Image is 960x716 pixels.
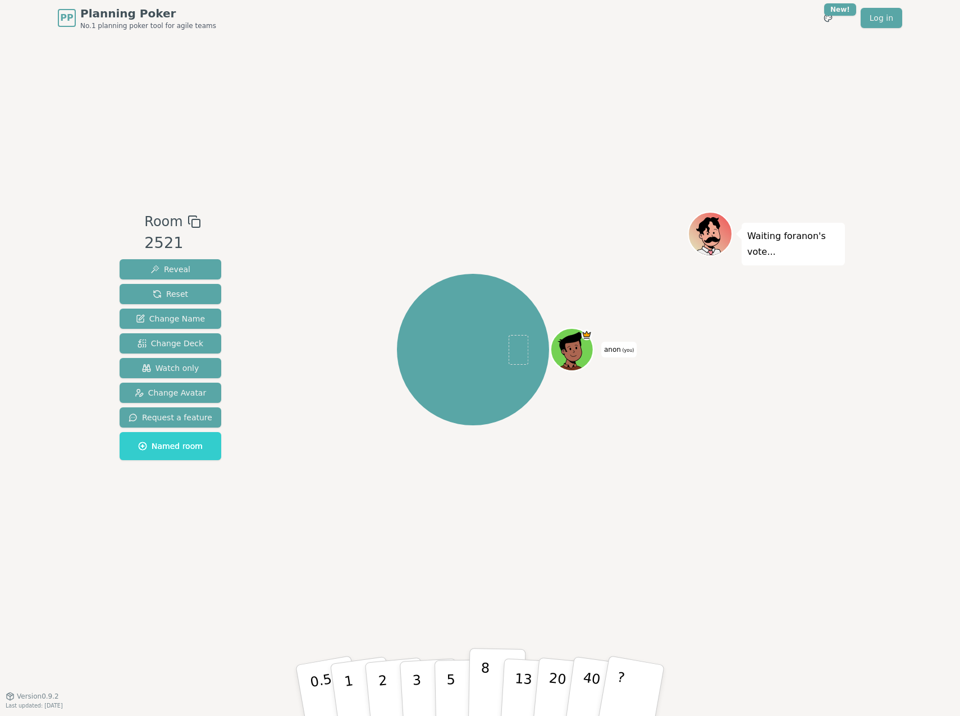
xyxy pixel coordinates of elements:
span: Change Avatar [135,387,207,398]
a: PPPlanning PokerNo.1 planning poker tool for agile teams [58,6,216,30]
span: Request a feature [129,412,212,423]
button: New! [818,8,838,28]
span: Change Name [136,313,205,324]
span: Reveal [150,264,190,275]
span: Change Deck [138,338,203,349]
button: Named room [120,432,221,460]
p: Waiting for anon 's vote... [747,228,839,260]
button: Change Name [120,309,221,329]
span: anon is the host [582,329,592,340]
button: Reset [120,284,221,304]
button: Request a feature [120,407,221,428]
span: Planning Poker [80,6,216,21]
span: Click to change your name [601,342,637,357]
button: Reveal [120,259,221,279]
span: (you) [621,348,634,353]
button: Watch only [120,358,221,378]
div: New! [824,3,856,16]
span: Version 0.9.2 [17,692,59,701]
span: Last updated: [DATE] [6,703,63,709]
button: Change Deck [120,333,221,354]
span: PP [60,11,73,25]
span: Watch only [142,362,199,374]
a: Log in [861,8,902,28]
button: Version0.9.2 [6,692,59,701]
span: Room [144,212,182,232]
span: Named room [138,440,203,452]
button: Click to change your avatar [552,329,592,369]
span: Reset [153,288,188,300]
button: Change Avatar [120,383,221,403]
span: No.1 planning poker tool for agile teams [80,21,216,30]
div: 2521 [144,232,200,255]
